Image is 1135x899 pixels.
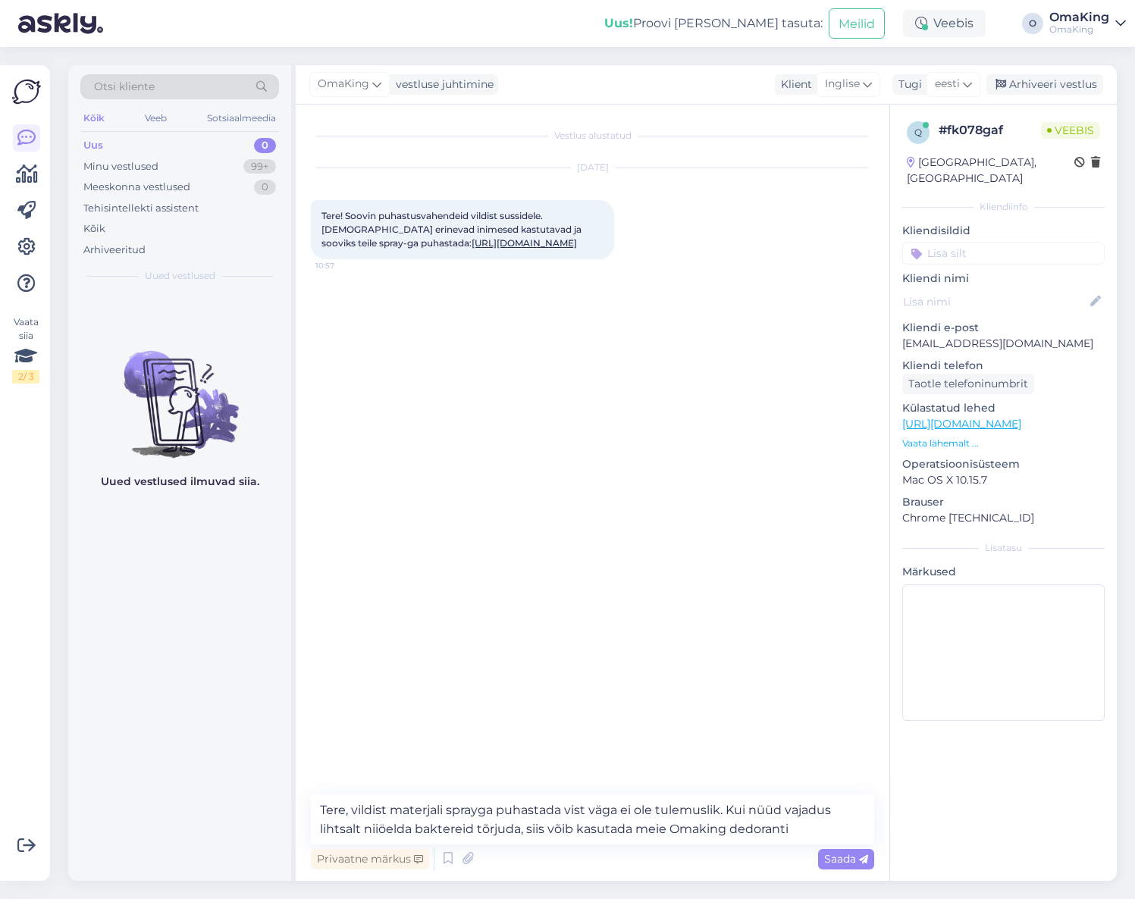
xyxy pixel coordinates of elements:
[83,202,199,214] font: Tehisintellekti assistent
[318,77,369,90] font: OmaKing
[262,180,268,193] font: 0
[317,852,411,866] font: Privaatne märkus
[902,242,1105,265] input: Lisa silt
[207,112,276,124] font: Sotsiaalmeedia
[83,160,158,172] font: Minu vestlused
[262,139,268,151] font: 0
[985,542,1022,553] font: Lisatasu
[83,112,105,124] font: Kõik
[83,139,103,151] font: Uus
[396,77,494,91] font: vestluse juhtimine
[914,127,922,138] font: q
[315,261,334,271] font: 10:57
[902,401,995,415] font: Külastatud lehed
[83,222,105,234] font: Kõik
[898,77,922,91] font: Tugi
[633,16,823,30] font: Proovi [PERSON_NAME] tasuta:
[902,437,979,449] font: Vaata lähemalt ...
[12,77,41,106] img: Askly logo
[781,77,812,91] font: Klient
[83,180,190,193] font: Meeskonna vestlused
[825,77,860,90] font: Inglise
[1055,124,1094,137] font: Veebis
[902,224,970,237] font: Kliendisildid
[1049,23,1093,35] font: OmaKing
[902,473,987,487] font: Mac OS X 10.15.7
[94,80,155,93] font: Otsi kliente
[311,794,874,844] textarea: Tere, vildist materjali sprayga puhastada vist väga ei ole tulemuslik. Kui nüüd vajadus lihtsalt ...
[14,316,39,341] font: Vaata siia
[145,270,215,281] font: Uued vestlused
[554,130,632,141] font: Vestlus alustatud
[472,237,577,249] a: [URL][DOMAIN_NAME]
[101,475,259,488] font: Uued vestlused ilmuvad siia.
[1049,11,1126,36] a: OmaKingOmaKing
[1029,17,1036,29] font: O
[24,371,34,382] font: / 3
[902,565,956,578] font: Märkused
[902,457,1020,471] font: Operatsioonisüsteem
[839,17,875,31] font: Meilid
[829,8,885,38] button: Meilid
[902,337,1093,350] font: [EMAIL_ADDRESS][DOMAIN_NAME]
[251,160,268,172] font: 99+
[903,293,1087,310] input: Lisa nimi
[980,201,1028,212] font: Kliendiinfo
[18,371,24,382] font: 2
[947,123,1003,137] font: fk078gaf
[68,324,291,460] img: Vestlusi pole
[902,321,979,334] font: Kliendi e-post
[908,377,1028,390] font: Taotle telefoninumbrit
[1049,10,1109,24] font: OmaKing
[604,16,633,30] font: Uus!
[902,359,983,372] font: Kliendi telefon
[824,852,856,866] font: Saada
[321,210,584,249] font: Tere! Soovin puhastusvahendeid vildist sussidele. [DEMOGRAPHIC_DATA] erinevad inimesed kastutavad...
[902,495,944,509] font: Brauser
[939,123,947,137] font: #
[902,271,969,285] font: Kliendi nimi
[933,16,974,30] font: Veebis
[902,511,1034,525] font: Chrome [TECHNICAL_ID]
[935,77,960,90] font: eesti
[907,155,1036,185] font: [GEOGRAPHIC_DATA], [GEOGRAPHIC_DATA]
[577,161,609,173] font: [DATE]
[83,243,146,255] font: Arhiveeritud
[145,112,167,124] font: Veeb
[1009,77,1097,91] font: Arhiveeri vestlus
[902,417,1021,431] a: [URL][DOMAIN_NAME]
